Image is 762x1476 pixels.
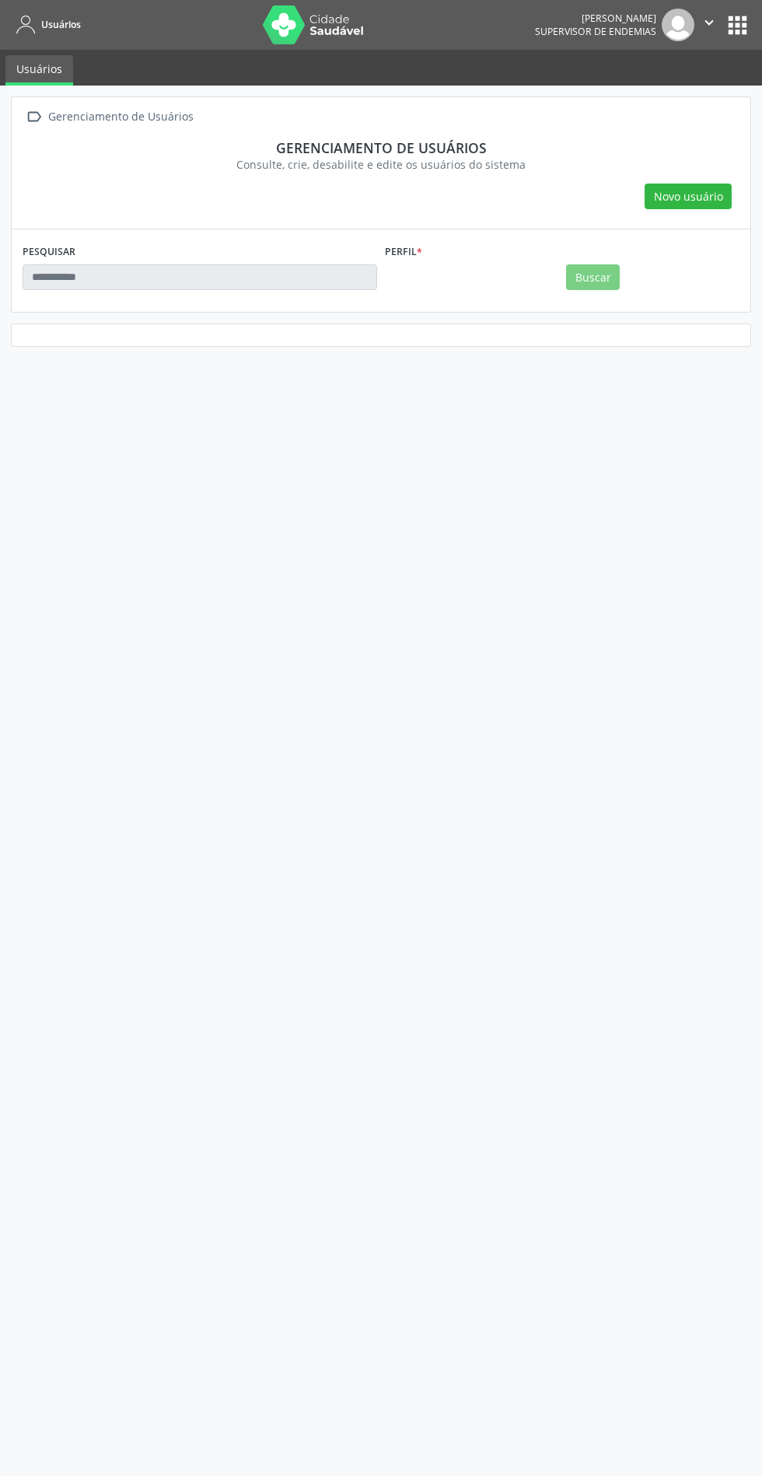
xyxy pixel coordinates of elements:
[662,9,694,41] img: img
[11,12,81,37] a: Usuários
[33,156,729,173] div: Consulte, crie, desabilite e edite os usuários do sistema
[701,14,718,31] i: 
[45,106,196,128] div: Gerenciamento de Usuários
[23,106,45,128] i: 
[645,184,732,210] button: Novo usuário
[694,9,724,41] button: 
[535,12,656,25] div: [PERSON_NAME]
[566,264,620,291] button: Buscar
[654,188,723,205] span: Novo usuário
[23,106,196,128] a:  Gerenciamento de Usuários
[385,240,422,264] label: Perfil
[33,139,729,156] div: Gerenciamento de usuários
[41,18,81,31] span: Usuários
[5,55,73,86] a: Usuários
[535,25,656,38] span: Supervisor de Endemias
[724,12,751,39] button: apps
[23,240,75,264] label: PESQUISAR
